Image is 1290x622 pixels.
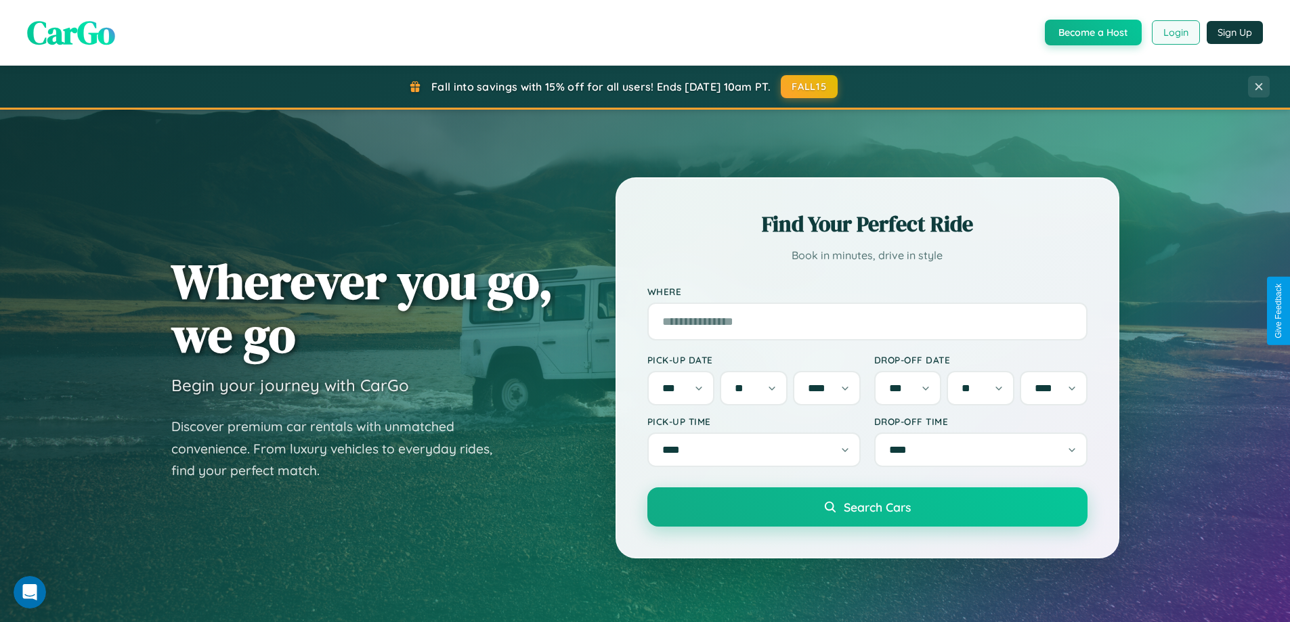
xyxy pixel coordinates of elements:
label: Where [647,286,1088,297]
span: Search Cars [844,499,911,514]
button: Search Cars [647,487,1088,527]
label: Drop-off Time [874,416,1088,427]
button: Sign Up [1207,21,1263,44]
p: Book in minutes, drive in style [647,246,1088,265]
label: Pick-up Date [647,354,861,365]
span: CarGo [27,10,115,55]
label: Drop-off Date [874,354,1088,365]
button: Become a Host [1045,20,1142,45]
h2: Find Your Perfect Ride [647,209,1088,239]
h1: Wherever you go, we go [171,254,553,361]
button: FALL15 [781,75,838,98]
p: Discover premium car rentals with unmatched convenience. From luxury vehicles to everyday rides, ... [171,416,510,482]
div: Give Feedback [1274,284,1283,338]
button: Login [1152,20,1200,45]
span: Fall into savings with 15% off for all users! Ends [DATE] 10am PT. [431,80,771,93]
h3: Begin your journey with CarGo [171,375,409,395]
iframe: Intercom live chat [14,576,46,608]
label: Pick-up Time [647,416,861,427]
